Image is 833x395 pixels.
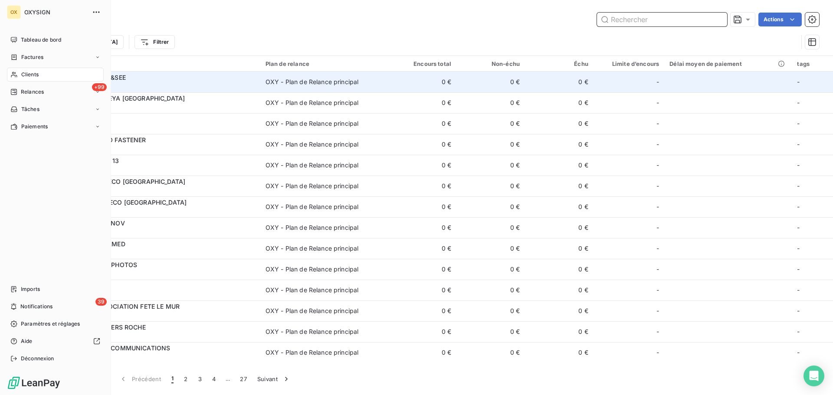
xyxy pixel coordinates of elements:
div: Non-échu [462,60,520,67]
td: 0 € [525,196,594,217]
span: - [656,78,659,86]
span: - [656,161,659,170]
span: 1 [171,375,174,383]
div: OXY - Plan de Relance principal [266,307,359,315]
td: 0 € [456,176,525,196]
td: 0 € [525,300,594,321]
span: - [656,327,659,336]
span: - [656,140,659,149]
td: 0 € [388,217,456,238]
td: 0 € [388,92,456,113]
img: Logo LeanPay [7,376,61,390]
td: 0 € [388,176,456,196]
span: 01ARIAM0 [60,248,255,257]
span: 01ALG130 - ALGECO [GEOGRAPHIC_DATA] [60,178,185,185]
span: 01ALG130 [60,186,255,195]
button: Actions [758,13,802,26]
td: 0 € [456,259,525,280]
span: - [656,223,659,232]
span: Factures [21,53,43,61]
button: 27 [235,370,252,388]
span: - [797,78,800,85]
td: 0 € [388,280,456,300]
td: 0 € [525,176,594,196]
div: OXY - Plan de Relance principal [266,348,359,357]
span: - [797,307,800,314]
td: 0 € [525,134,594,155]
span: Aide [21,337,33,345]
span: - [656,307,659,315]
td: 0 € [388,238,456,259]
span: OXYSIGN [24,9,87,16]
td: 0 € [525,342,594,363]
td: 0 € [456,238,525,259]
span: 01ATSC00 [60,353,255,361]
span: 01ADDE0 [60,124,255,132]
span: 01ATE510 [60,332,255,340]
td: 0 € [456,300,525,321]
span: 01ATSC00 - ATS COMMUNICATIONS [60,344,170,352]
span: 01ALT358 [60,228,255,236]
span: - [797,182,800,189]
td: 0 € [525,238,594,259]
td: 0 € [525,259,594,280]
span: Tableau de bord [21,36,61,44]
span: Paiements [21,123,48,131]
td: 0 € [525,155,594,176]
td: 0 € [456,342,525,363]
span: - [797,203,800,210]
td: 0 € [456,217,525,238]
span: 01ASSF75 [60,311,255,320]
span: 01ADA160 [60,103,255,111]
td: 0 € [456,196,525,217]
td: 0 € [388,342,456,363]
td: 0 € [388,196,456,217]
button: Suivant [252,370,296,388]
span: 01ASSF75 - ASSOCIATION FETE LE MUR [60,303,180,310]
span: - [797,161,800,169]
span: [DATE]&000 [60,82,255,91]
button: Filtrer [134,35,174,49]
td: 0 € [525,280,594,300]
div: Limite d’encours [599,60,659,67]
td: 0 € [388,155,456,176]
button: 2 [179,370,193,388]
td: 0 € [525,92,594,113]
span: Relances [21,88,44,96]
span: - [656,119,659,128]
span: 01AFM130 [60,165,255,174]
span: Imports [21,285,40,293]
span: 01ALG330 [60,207,255,215]
span: Déconnexion [21,355,54,362]
div: Open Intercom Messenger [803,366,824,386]
div: OXY - Plan de Relance principal [266,119,359,128]
div: Délai moyen de paiement [669,60,787,67]
span: +99 [92,83,107,91]
td: 0 € [525,113,594,134]
button: 3 [193,370,207,388]
td: 0 € [388,300,456,321]
td: 0 € [388,321,456,342]
span: 01AERO10 [60,144,255,153]
div: OXY - Plan de Relance principal [266,202,359,211]
td: 0 € [456,155,525,176]
input: Rechercher [597,13,727,26]
div: OXY - Plan de Relance principal [266,327,359,336]
span: - [797,328,800,335]
div: OX [7,5,21,19]
td: 0 € [525,217,594,238]
span: - [797,224,800,231]
div: OXY - Plan de Relance principal [266,265,359,274]
button: 4 [207,370,221,388]
span: 01ALG330 - ALGECO [GEOGRAPHIC_DATA] [60,199,187,206]
span: - [797,286,800,294]
td: 0 € [456,321,525,342]
span: - [797,120,800,127]
span: - [656,98,659,107]
div: OXY - Plan de Relance principal [266,244,359,253]
span: Paramètres et réglages [21,320,80,328]
td: 0 € [456,92,525,113]
div: OXY - Plan de Relance principal [266,140,359,149]
button: Précédent [114,370,166,388]
span: Clients [21,71,39,78]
